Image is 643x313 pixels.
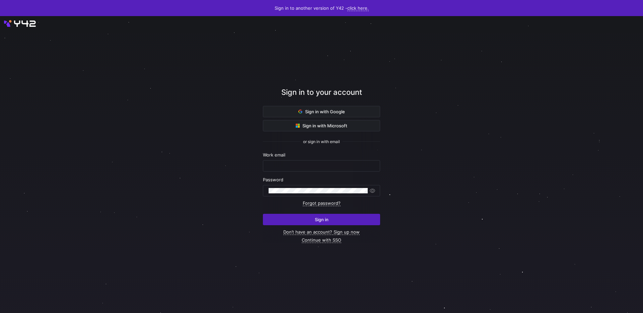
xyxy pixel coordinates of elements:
[263,214,380,225] button: Sign in
[263,106,380,117] button: Sign in with Google
[315,217,329,222] span: Sign in
[263,177,283,182] span: Password
[298,109,345,114] span: Sign in with Google
[347,5,369,11] a: click here.
[303,200,341,206] a: Forgot password?
[263,152,285,158] span: Work email
[263,87,380,106] div: Sign in to your account
[302,237,341,243] a: Continue with SSO
[303,139,340,144] span: or sign in with email
[263,120,380,131] button: Sign in with Microsoft
[296,123,347,128] span: Sign in with Microsoft
[283,229,360,235] a: Don’t have an account? Sign up now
